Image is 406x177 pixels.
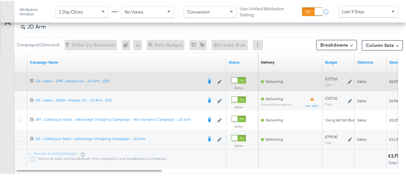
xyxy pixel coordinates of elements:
span: Sales [357,78,367,83]
label: Use Unified Attribution Setting: [240,5,299,17]
sub: Daily [325,82,332,86]
span: Conversion [187,8,210,14]
span: Last 3 Days [342,8,365,13]
label: Active [231,104,246,108]
div: Using Ad Set Budget [325,117,361,122]
button: Breakdowns [316,39,357,49]
div: Delivery [261,59,274,64]
span: Sales [357,136,367,141]
div: £793.30 [325,133,337,138]
span: 1 Day Clicks [59,8,83,14]
div: SA - Sales - DABA - Always On - JD Arm - (PS) [36,97,203,102]
a: SA - Sales - DPA - Always On - JD Arm - (SR) [36,77,203,84]
span: Sales [357,117,367,121]
a: SA - Catalogue Sales - Advantage Shopping Campaign – JD Arm [36,135,203,142]
div: SA - Sales - DPA - Always On - JD Arm - (SR) [36,77,203,83]
sub: Daily [325,140,332,144]
input: Search Campaigns by Name, ID or Objective [25,17,369,30]
span: Delivering [265,117,283,121]
div: 0 [122,39,133,49]
a: AM - Catalogue Sales - Advantage Shopping Campaign - Non Dynamic Campaign – JD Arm [36,116,203,122]
label: Active [231,143,246,147]
span: Sales [357,97,367,102]
div: £177.02 [325,75,337,81]
button: Column Sets [362,39,403,49]
sub: Some Ad Sets Inactive [261,102,291,105]
a: Reflects the ability of your Ad Campaign to achieve delivery based on ad states, schedule and bud... [261,59,274,64]
div: £157.02 [325,95,337,100]
span: No Views [125,8,143,14]
div: SA - Catalogue Sales - Advantage Shopping Campaign – JD Arm [36,135,203,140]
span: Delivering [265,95,283,100]
a: Shows the current state of your Ad Campaign. [229,59,256,64]
label: Active [231,123,246,128]
label: Active [231,85,246,89]
a: Your campaign's objective. [357,59,384,64]
div: Campaigns ( 0 Selected) [17,41,60,47]
div: AM - Catalogue Sales - Advantage Shopping Campaign - Non Dynamic Campaign – JD Arm [36,116,203,121]
div: Attribution Window: [19,6,52,15]
sub: Daily [325,101,332,105]
span: Delivering [265,136,283,141]
a: Your campaign name. [30,59,224,64]
span: Delivering [265,78,283,83]
a: SA - Sales - DABA - Always On - JD Arm - (PS) [36,97,203,103]
a: The maximum amount you're willing to spend on your ads, on average each day or over the lifetime ... [325,59,352,64]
